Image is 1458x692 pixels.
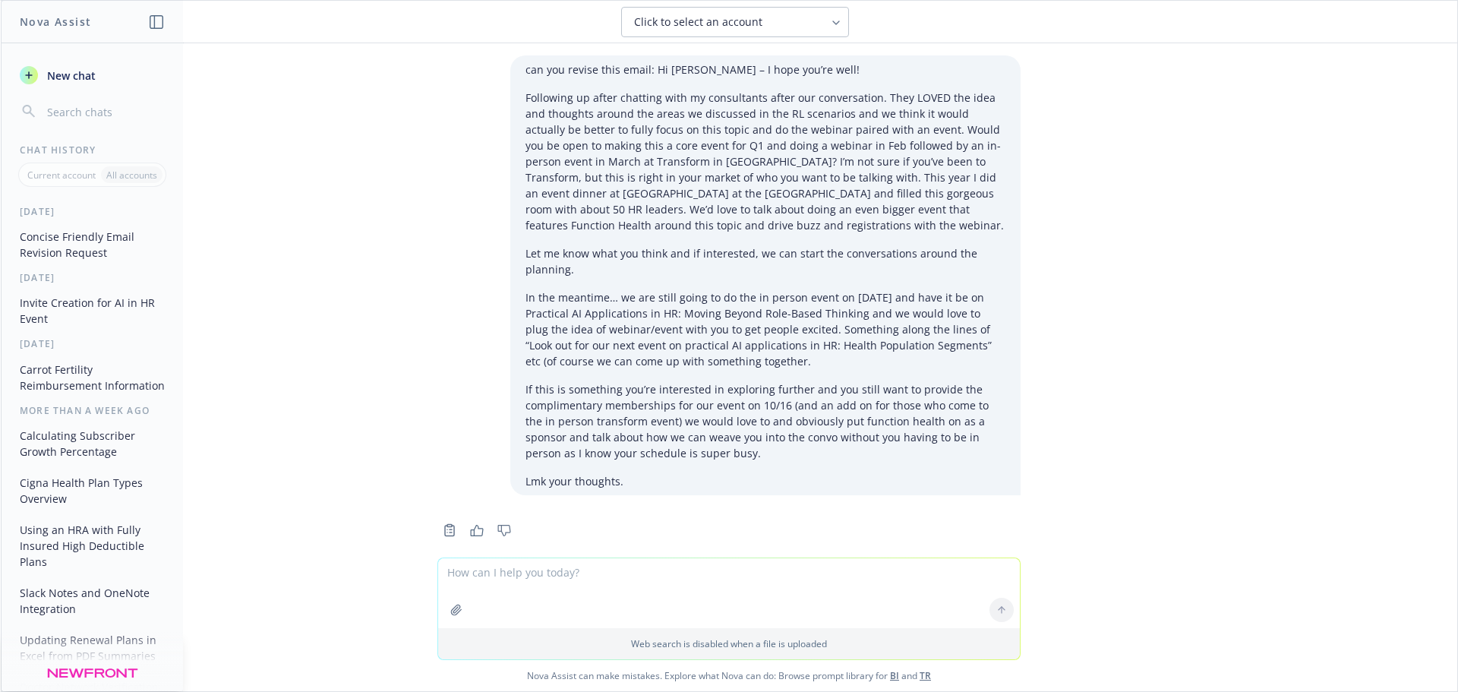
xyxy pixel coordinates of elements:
p: Lmk your thoughts. [525,473,1005,489]
a: BI [890,669,899,682]
span: New chat [44,68,96,84]
button: Using an HRA with Fully Insured High Deductible Plans [14,517,171,574]
a: TR [920,669,931,682]
div: [DATE] [2,271,183,284]
p: can you revise this email: Hi [PERSON_NAME] – I hope you’re well! [525,62,1005,77]
button: New chat [14,62,171,89]
button: Slack Notes and OneNote Integration [14,580,171,621]
button: Concise Friendly Email Revision Request [14,224,171,265]
button: Cigna Health Plan Types Overview [14,470,171,511]
input: Search chats [44,101,165,122]
p: In the meantime… we are still going to do the in person event on [DATE] and have it be on Practic... [525,289,1005,369]
div: Chat History [2,144,183,156]
p: Following up after chatting with my consultants after our conversation. They LOVED the idea and t... [525,90,1005,233]
div: [DATE] [2,205,183,218]
h1: Nova Assist [20,14,91,30]
button: Calculating Subscriber Growth Percentage [14,423,171,464]
button: Updating Renewal Plans in Excel from PDF Summaries [14,627,171,668]
div: More than a week ago [2,404,183,417]
p: Current account [27,169,96,182]
p: All accounts [106,169,157,182]
span: Nova Assist can make mistakes. Explore what Nova can do: Browse prompt library for and [7,660,1451,691]
span: Click to select an account [634,14,762,30]
p: If this is something you’re interested in exploring further and you still want to provide the com... [525,381,1005,461]
p: Let me know what you think and if interested, we can start the conversations around the planning. [525,245,1005,277]
div: [DATE] [2,337,183,350]
p: Web search is disabled when a file is uploaded [447,637,1011,650]
svg: Copy to clipboard [443,523,456,537]
button: Carrot Fertility Reimbursement Information [14,357,171,398]
button: Click to select an account [621,7,849,37]
button: Invite Creation for AI in HR Event [14,290,171,331]
button: Thumbs down [492,520,516,541]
